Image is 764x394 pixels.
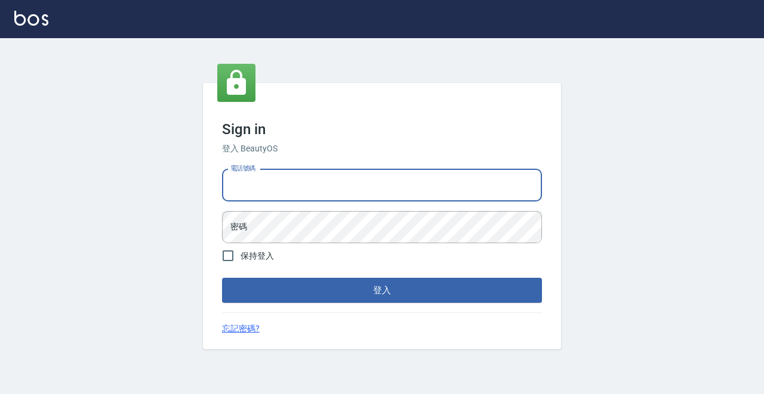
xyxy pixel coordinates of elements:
button: 登入 [222,278,542,303]
h6: 登入 BeautyOS [222,142,542,155]
label: 電話號碼 [230,164,255,173]
a: 忘記密碼? [222,322,260,335]
img: Logo [14,11,48,26]
h3: Sign in [222,121,542,138]
span: 保持登入 [241,250,274,262]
